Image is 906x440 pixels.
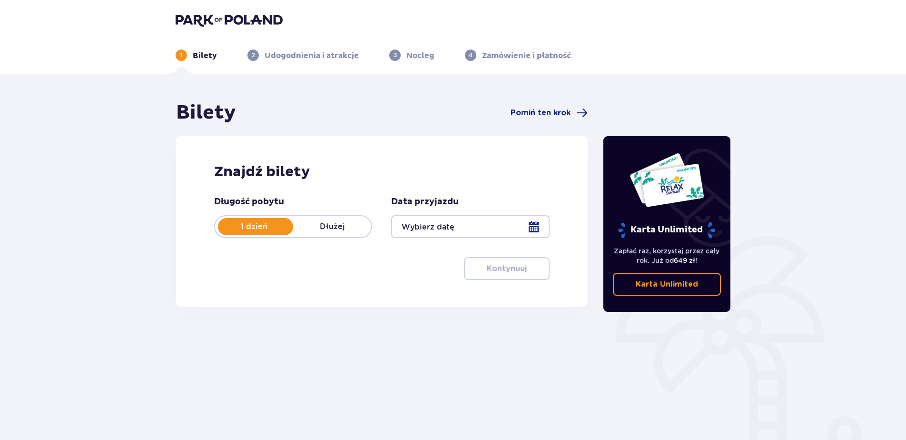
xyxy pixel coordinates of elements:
p: Udogodnienia i atrakcje [265,50,359,61]
h2: Znajdź bilety [214,163,550,181]
button: Kontynuuj [464,257,550,280]
p: 1 dzień [215,221,293,232]
span: Pomiń ten krok [511,108,571,118]
p: 4 [469,51,473,60]
div: 3Nocleg [389,50,434,61]
img: Dwie karty całoroczne do Suntago z napisem 'UNLIMITED RELAX', na białym tle z tropikalnymi liśćmi... [629,152,705,208]
p: Zamówienie i płatność [482,50,571,61]
span: 649 zł [674,257,695,264]
p: Kontynuuj [487,263,527,274]
h1: Bilety [176,101,236,125]
div: 1Bilety [176,50,217,61]
a: Karta Unlimited [613,273,721,296]
p: Data przyjazdu [391,196,459,208]
p: 3 [394,51,397,60]
p: Zapłać raz, korzystaj przez cały rok. Już od ! [613,246,721,265]
p: 1 [180,51,183,60]
div: 4Zamówienie i płatność [465,50,571,61]
div: 2Udogodnienia i atrakcje [247,50,359,61]
p: Dłużej [293,221,371,232]
p: Bilety [193,50,217,61]
p: 2 [252,51,255,60]
a: Pomiń ten krok [511,107,588,119]
p: Długość pobytu [214,196,284,208]
p: Karta Unlimited [617,222,716,239]
p: Karta Unlimited [636,279,698,290]
img: Park of Poland logo [176,13,283,27]
p: Nocleg [406,50,434,61]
